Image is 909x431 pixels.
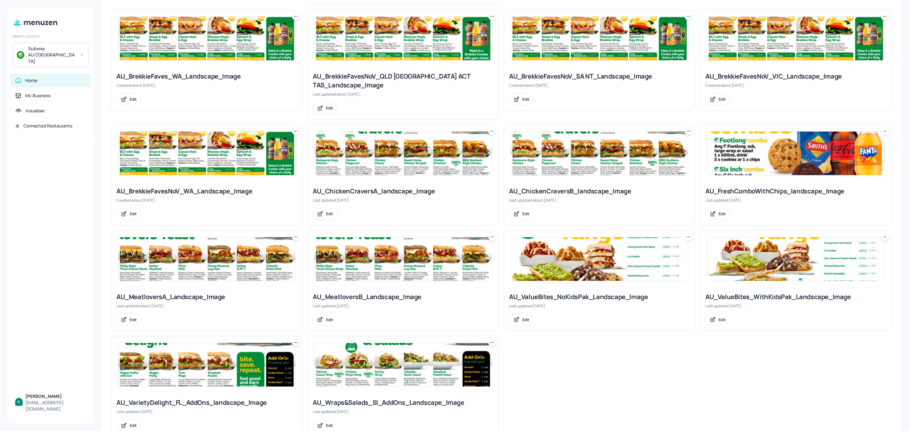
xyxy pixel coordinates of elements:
[705,303,886,309] div: Last updated [DATE].
[511,237,688,281] img: 2025-07-18-1752804023273ml7j25a84p.jpeg
[509,303,690,309] div: Last updated [DATE].
[522,211,529,216] div: Edit
[705,83,886,88] div: Created about [DATE].
[511,132,688,175] img: 2025-08-12-1754968770026z5b94w7noi8.jpeg
[719,211,726,216] div: Edit
[326,105,333,111] div: Edit
[313,92,493,97] div: Last updated about [DATE].
[705,72,886,81] div: AU_BrekkieFavesNoV_VIC_Landscape_Image
[25,399,86,412] div: [EMAIL_ADDRESS][DOMAIN_NAME]
[509,72,690,81] div: AU_BrekkieFavesNoV_SA NT_Landscape_Image
[707,237,884,281] img: 2025-09-15-17579143120245nsjophk4j3.jpeg
[313,303,493,309] div: Last updated [DATE].
[509,187,690,196] div: AU_ChickenCraversB_landscape_Image
[118,343,295,387] img: 2025-09-09-1757392797844w8mi0xg7xq.jpeg
[25,393,86,399] div: [PERSON_NAME]
[15,398,23,405] img: ACg8ocKBIlbXoTTzaZ8RZ_0B6YnoiWvEjOPx6MQW7xFGuDwnGH3hbQ=s96-c
[313,187,493,196] div: AU_ChickenCraversA_landscape_Image
[23,123,72,129] div: Connected Restaurants
[118,132,295,175] img: 2025-08-13-1755052488882tu52zlxrh0d.jpeg
[28,45,76,64] div: Subway AU/[GEOGRAPHIC_DATA]
[313,409,493,414] div: Last updated [DATE].
[314,343,492,387] img: 2025-09-08-1757375224055p66rmgxscdi.jpeg
[326,317,333,322] div: Edit
[707,17,884,60] img: 2025-08-13-1755052488882tu52zlxrh0d.jpeg
[313,72,493,90] div: AU_BrekkieFavesNoV_QLD [GEOGRAPHIC_DATA] ACT TAS_Landscape_Image
[116,83,297,88] div: Created about [DATE].
[26,108,45,114] div: Visualiser
[25,92,50,99] div: My Business
[116,187,297,196] div: AU_BrekkieFavesNoV_WA_Landscape_Image
[116,303,297,309] div: Last updated about [DATE].
[522,317,529,322] div: Edit
[326,211,333,216] div: Edit
[118,17,295,60] img: 2025-08-13-17550515790531wlu5d8p5b8.jpeg
[116,409,297,414] div: Last updated [DATE].
[116,198,297,203] div: Created about [DATE].
[511,17,688,60] img: 2025-08-13-1755052488882tu52zlxrh0d.jpeg
[314,132,492,175] img: 2025-08-29-1756428191660lw6rmhwjpb.jpeg
[25,77,37,84] div: Home
[313,398,493,407] div: AU_Wraps&Salads_SI_AddOns_Landscape_Image
[705,187,886,196] div: AU_FreshComboWithChips_landscape_Image
[326,423,333,428] div: Edit
[17,51,24,59] img: avatar
[13,33,88,39] div: Select Location
[719,97,726,102] div: Edit
[314,237,492,281] img: 2025-07-23-175324237409516zqxu63qyy.jpeg
[705,292,886,301] div: AU_ValueBites_WithKidsPak_Landscape_Image
[116,292,297,301] div: AU_MeatloversA_Landscape_Image
[130,317,137,322] div: Edit
[509,292,690,301] div: AU_ValueBites_NoKidsPak_Landscape_Image
[719,317,726,322] div: Edit
[130,211,137,216] div: Edit
[116,72,297,81] div: AU_BrekkieFaves_WA_Landscape_Image
[130,97,137,102] div: Edit
[118,237,295,281] img: 2025-08-14-1755131139218ru650ej5khk.jpeg
[509,198,690,203] div: Last updated about [DATE].
[522,97,529,102] div: Edit
[705,198,886,203] div: Last updated [DATE].
[707,132,884,175] img: 2025-09-04-1756958838246qlubvsu8xy9.jpeg
[130,423,137,428] div: Edit
[314,17,492,60] img: 2025-08-14-175514661442377zu8y18a7v.jpeg
[313,198,493,203] div: Last updated [DATE].
[313,292,493,301] div: AU_MeatloversB_Landscape_Image
[509,83,690,88] div: Created about [DATE].
[116,398,297,407] div: AU_VarietyDelight_FL_AddOns_landscape_Image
